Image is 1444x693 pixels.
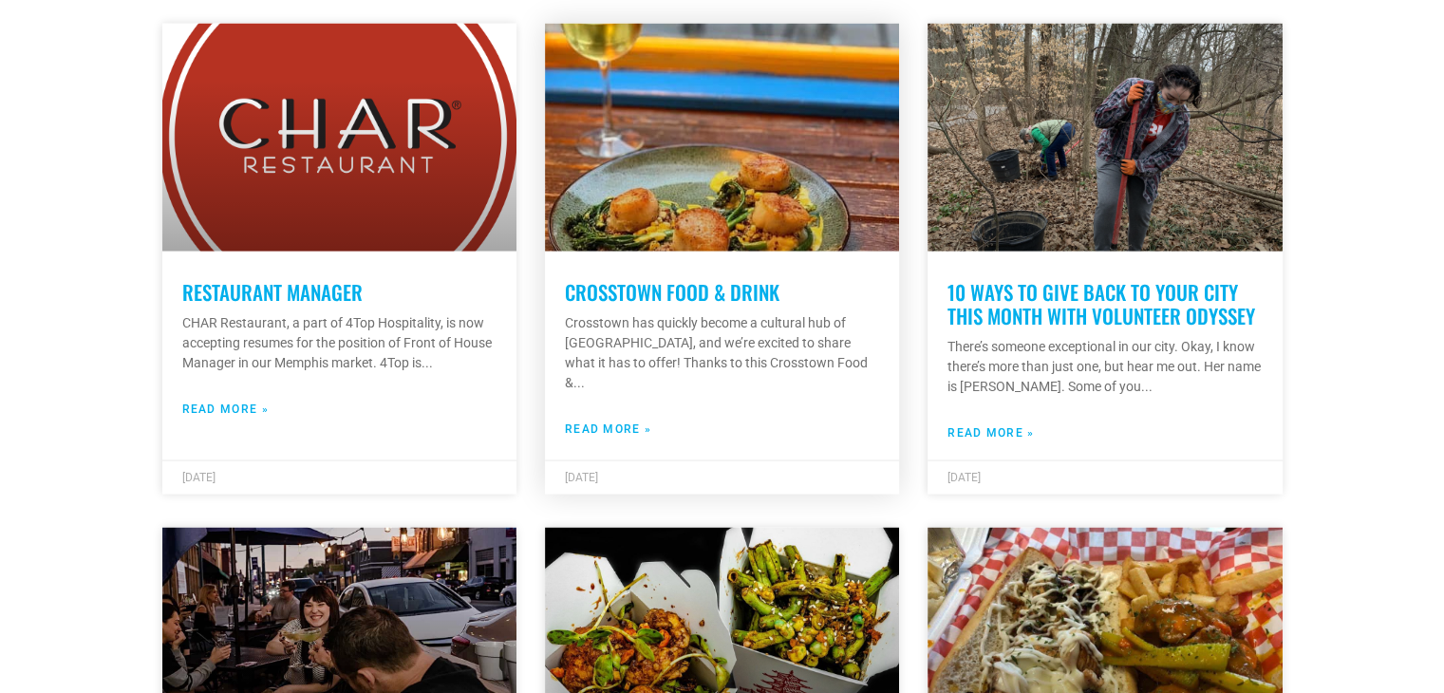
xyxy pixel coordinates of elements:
[947,423,1034,440] a: Read more about 10 Ways to Give Back To Your City This Month With Volunteer Odyssey
[947,276,1255,329] a: 10 Ways to Give Back To Your City This Month With Volunteer Odyssey
[182,400,269,417] a: Read more about Restaurant Manager
[565,470,598,483] span: [DATE]
[565,312,879,392] p: Crosstown has quickly become a cultural hub of [GEOGRAPHIC_DATA], and we’re excited to share what...
[182,312,497,372] p: CHAR Restaurant, a part of 4Top Hospitality, is now accepting resumes for the position of Front o...
[545,23,899,251] a: Scallops at Ecco Restaurant in Crosstown neighborhood
[565,276,779,306] a: Crosstown Food & Drink
[565,420,651,437] a: Read more about Crosstown Food & Drink
[947,470,981,483] span: [DATE]
[182,470,216,483] span: [DATE]
[947,336,1262,396] p: There’s someone exceptional in our city. Okay, I know there’s more than just one, but hear me out...
[182,276,363,306] a: Restaurant Manager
